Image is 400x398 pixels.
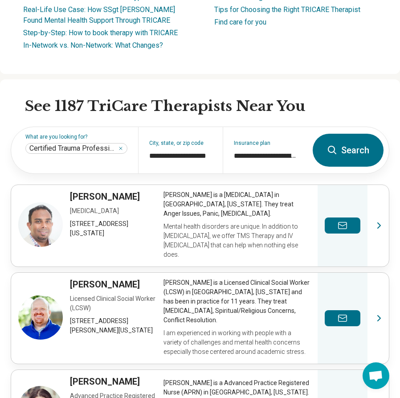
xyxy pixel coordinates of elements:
[25,143,127,154] div: Certified Trauma Professional
[118,146,123,151] button: Certified Trauma Professional
[23,29,178,37] a: Step-by-Step: How to book therapy with TRICARE
[25,97,389,116] h2: See 1187 TriCare Therapists Near You
[29,144,116,153] span: Certified Trauma Professional
[214,18,266,26] a: Find care for you
[214,5,360,14] a: Tips for Choosing the Right TRICARE Therapist
[325,310,360,326] button: Send a message
[25,134,127,140] label: What are you looking for?
[23,5,175,25] a: Real-Life Use Case: How SSgt [PERSON_NAME] Found Mental Health Support Through TRICARE
[23,41,163,49] a: In-Network vs. Non-Network: What Changes?
[363,362,389,389] div: Open chat
[313,134,384,167] button: Search
[325,217,360,234] button: Send a message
